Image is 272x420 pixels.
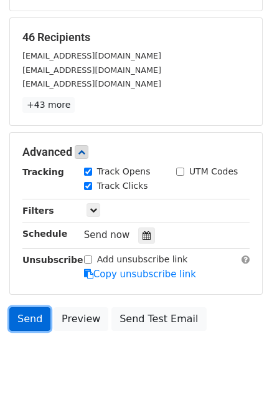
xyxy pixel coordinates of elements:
a: Send Test Email [111,307,206,331]
a: +43 more [22,97,75,113]
iframe: Chat Widget [210,360,272,420]
a: Copy unsubscribe link [84,269,196,280]
label: Track Opens [97,165,151,178]
strong: Tracking [22,167,64,177]
div: Widget de chat [210,360,272,420]
label: Track Clicks [97,179,148,193]
label: UTM Codes [189,165,238,178]
a: Send [9,307,50,331]
a: Preview [54,307,108,331]
span: Send now [84,229,130,241]
h5: Advanced [22,145,250,159]
label: Add unsubscribe link [97,253,188,266]
h5: 46 Recipients [22,31,250,44]
strong: Unsubscribe [22,255,83,265]
small: [EMAIL_ADDRESS][DOMAIN_NAME] [22,79,161,88]
small: [EMAIL_ADDRESS][DOMAIN_NAME] [22,51,161,60]
strong: Schedule [22,229,67,239]
small: [EMAIL_ADDRESS][DOMAIN_NAME] [22,65,161,75]
strong: Filters [22,206,54,216]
